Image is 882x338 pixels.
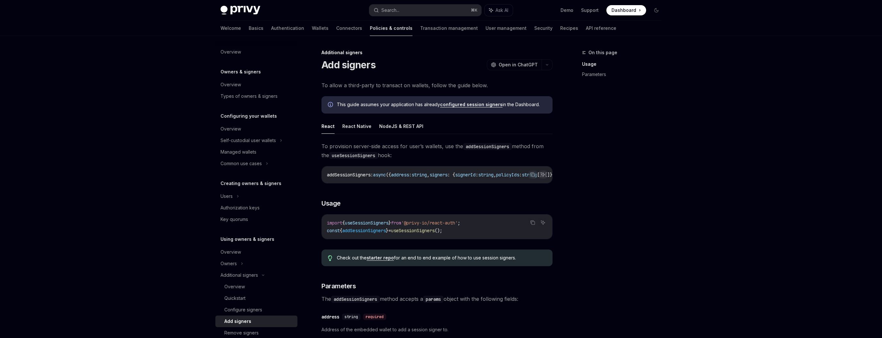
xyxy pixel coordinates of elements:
[321,199,341,208] span: Usage
[328,102,334,108] svg: Info
[321,119,335,134] button: React
[345,220,388,226] span: useSessionSigners
[528,170,537,179] button: Copy the contents from the code block
[224,306,262,314] div: Configure signers
[321,326,553,334] span: Address of the embedded wallet to add a session signer to.
[363,314,386,320] div: required
[215,202,297,214] a: Authorization keys
[215,46,297,58] a: Overview
[336,21,362,36] a: Connectors
[220,81,241,89] div: Overview
[321,49,553,56] div: Additional signers
[321,282,356,291] span: Parameters
[224,294,245,302] div: Quickstart
[321,142,553,160] span: To provision server-side access for user’s wallets, use the method from the hook:
[220,235,274,243] h5: Using owners & signers
[215,123,297,135] a: Overview
[561,7,573,13] a: Demo
[487,59,542,70] button: Open in ChatGPT
[458,220,460,226] span: ;
[215,90,297,102] a: Types of owners & signers
[215,214,297,225] a: Key quorums
[224,317,251,325] div: Add signers
[220,125,241,133] div: Overview
[486,21,527,36] a: User management
[539,218,547,227] button: Ask AI
[427,172,429,178] span: ,
[386,172,391,178] span: ({
[522,172,537,178] span: string
[328,255,332,261] svg: Tip
[220,112,277,120] h5: Configuring your wallets
[342,220,345,226] span: {
[220,271,258,279] div: Additional signers
[370,172,373,178] span: :
[215,146,297,158] a: Managed wallets
[370,21,412,36] a: Policies & controls
[312,21,329,36] a: Wallets
[455,172,476,178] span: signerId
[220,137,276,144] div: Self-custodial user wallets
[388,228,391,233] span: =
[379,119,423,134] button: NodeJS & REST API
[528,218,537,227] button: Copy the contents from the code block
[220,68,261,76] h5: Owners & signers
[401,220,458,226] span: '@privy-io/react-auth'
[560,21,578,36] a: Recipes
[582,59,667,69] a: Usage
[220,180,281,187] h5: Creating owners & signers
[220,215,248,223] div: Key quorums
[340,228,342,233] span: {
[423,296,444,303] code: params
[321,294,553,303] span: The method accepts a object with the following fields:
[447,172,455,178] span: : {
[224,329,259,337] div: Remove signers
[345,314,358,319] span: string
[342,228,386,233] span: addSessionSigners
[494,172,496,178] span: ,
[220,260,237,267] div: Owners
[391,228,435,233] span: useSessionSigners
[331,296,380,303] code: addSessionSigners
[435,228,442,233] span: ();
[388,220,391,226] span: }
[321,59,376,71] h1: Add signers
[220,21,241,36] a: Welcome
[495,7,508,13] span: Ask AI
[534,21,553,36] a: Security
[215,281,297,292] a: Overview
[215,292,297,304] a: Quickstart
[215,246,297,258] a: Overview
[215,316,297,327] a: Add signers
[220,48,241,56] div: Overview
[485,4,513,16] button: Ask AI
[478,172,494,178] span: string
[249,21,263,36] a: Basics
[499,62,538,68] span: Open in ChatGPT
[651,5,661,15] button: Toggle dark mode
[220,160,262,167] div: Common use cases
[327,220,342,226] span: import
[612,7,636,13] span: Dashboard
[381,6,399,14] div: Search...
[386,228,388,233] span: }
[321,81,553,90] span: To allow a third-party to transact on wallets, follow the guide below.
[220,148,256,156] div: Managed wallets
[476,172,478,178] span: :
[409,172,412,178] span: :
[412,172,427,178] span: string
[215,79,297,90] a: Overview
[224,283,245,291] div: Overview
[329,152,378,159] code: useSessionSigners
[471,8,478,13] span: ⌘ K
[220,248,241,256] div: Overview
[420,21,478,36] a: Transaction management
[391,220,401,226] span: from
[440,102,503,107] a: configured session signers
[391,172,409,178] span: address
[537,172,555,178] span: []}[]})
[342,119,371,134] button: React Native
[519,172,522,178] span: :
[220,92,278,100] div: Types of owners & signers
[588,49,617,56] span: On this page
